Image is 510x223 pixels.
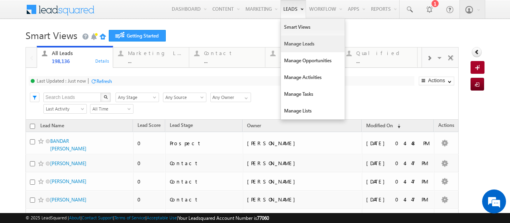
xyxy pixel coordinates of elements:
div: Contact [204,50,261,56]
span: Actions [434,121,458,131]
div: [DATE] 04:48 PM [366,140,431,147]
a: Lead Name [36,121,68,132]
a: BANDAR [PERSON_NAME] [50,138,86,152]
span: 77060 [257,215,269,221]
span: Any Stage [116,94,156,101]
button: Actions [419,77,454,85]
a: Manage Tasks [281,86,345,103]
a: Qualified... [341,47,418,67]
div: ... [204,58,261,64]
div: 0 [137,160,162,167]
a: Prospect... [265,47,341,67]
a: Manage Leads [281,36,345,52]
div: [PERSON_NAME] [247,196,357,203]
div: Owner Filter [210,92,250,102]
span: Owner [247,122,261,128]
div: 0 [137,178,162,185]
a: Manage Lists [281,103,345,119]
a: Smart Views [281,19,345,36]
a: About [69,215,80,220]
a: Manage Opportunities [281,52,345,69]
a: Manage Activities [281,69,345,86]
a: All Time [90,104,133,114]
span: Your Leadsquared Account Number is [178,215,269,221]
span: Smart Views [25,29,77,41]
span: Last Activity [44,105,84,112]
div: [DATE] 04:47 PM [366,160,431,167]
div: Contact [170,178,239,185]
div: Contact [170,160,239,167]
a: Any Source [163,93,206,102]
a: Last Activity [43,104,87,114]
a: Modified On (sorted descending) [362,121,404,131]
div: [PERSON_NAME] [247,178,357,185]
span: All Time [90,105,131,112]
div: 198,136 [52,58,108,64]
input: Check all records [30,124,35,129]
div: Contact [170,196,239,203]
div: [PERSON_NAME] [247,160,357,167]
div: Marketing Leads [128,50,184,56]
a: [PERSON_NAME] [50,178,86,184]
a: Lead Stage [166,121,197,131]
div: 0 [137,140,162,147]
a: All Leads198,136Details [37,46,113,68]
div: ... [128,58,184,64]
img: Search [104,95,108,99]
a: [PERSON_NAME] [50,197,86,203]
div: Lead Stage Filter [116,92,159,102]
div: Lead Source Filter [163,92,206,102]
div: [DATE] 04:47 PM [366,196,431,203]
div: Prospect [170,140,239,147]
a: Getting Started [109,30,166,41]
span: Lead Stage [170,122,193,128]
div: [PERSON_NAME] [247,140,357,147]
div: All Leads [52,50,108,56]
div: Last Updated : Just now [37,78,86,84]
div: 0 [137,196,162,203]
a: Marketing Leads... [113,47,189,67]
a: Lead Score [133,121,165,131]
div: Refresh [96,78,112,84]
a: Any Stage [116,93,159,102]
span: Any Source [163,94,204,101]
input: Search Leads [43,93,101,102]
div: ... [356,58,413,64]
a: Contact Support [82,215,113,220]
input: Type to Search [210,93,251,102]
a: Terms of Service [114,215,145,220]
a: Contact... [189,47,265,67]
div: [DATE] 04:47 PM [366,178,431,185]
span: Lead Score [137,122,161,128]
a: Acceptable Use [147,215,177,220]
a: Show All Items [240,93,250,101]
a: [PERSON_NAME] [50,160,86,166]
span: (sorted descending) [394,123,400,129]
span: Modified On [366,122,393,128]
span: © 2025 LeadSquared | | | | | [25,214,269,222]
div: Details [95,57,110,64]
div: Qualified [356,50,413,56]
